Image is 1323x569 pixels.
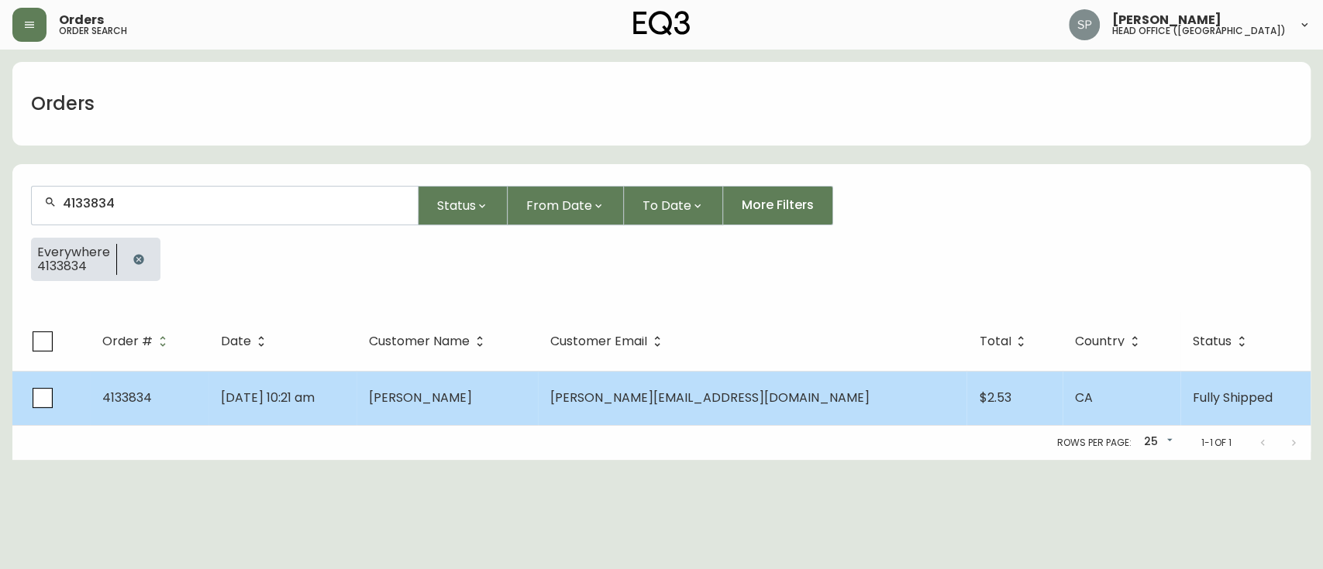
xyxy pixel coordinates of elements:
span: Customer Email [550,337,647,346]
p: 1-1 of 1 [1201,436,1232,450]
span: Date [221,334,271,348]
span: Customer Email [550,334,667,348]
span: From Date [526,196,592,215]
button: More Filters [723,186,833,225]
h5: head office ([GEOGRAPHIC_DATA]) [1112,26,1286,36]
img: logo [633,11,691,36]
button: From Date [508,186,624,225]
span: 4133834 [102,389,152,406]
span: Status [437,196,476,215]
span: Customer Name [369,337,470,346]
input: Search [63,196,405,211]
span: [PERSON_NAME] [369,389,472,406]
span: Status [1193,334,1252,348]
button: Status [419,186,508,225]
span: Everywhere [37,245,110,259]
span: Fully Shipped [1193,389,1273,406]
button: To Date [624,186,723,225]
span: Customer Name [369,334,490,348]
p: Rows per page: [1057,436,1131,450]
span: CA [1075,389,1093,406]
span: More Filters [742,197,814,214]
div: 25 [1137,430,1176,455]
span: 4133834 [37,259,110,273]
span: Orders [59,14,104,26]
h1: Orders [31,91,95,117]
span: [PERSON_NAME] [1112,14,1221,26]
span: Country [1075,334,1145,348]
span: To Date [643,196,691,215]
span: Total [979,334,1031,348]
span: Date [221,337,251,346]
span: Order # [102,334,173,348]
h5: order search [59,26,127,36]
span: Country [1075,337,1125,346]
span: [PERSON_NAME][EMAIL_ADDRESS][DOMAIN_NAME] [550,389,870,406]
span: [DATE] 10:21 am [221,389,315,406]
span: $2.53 [979,389,1011,406]
span: Total [979,337,1011,346]
span: Status [1193,337,1232,346]
span: Order # [102,337,153,346]
img: 0cb179e7bf3690758a1aaa5f0aafa0b4 [1069,9,1100,40]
